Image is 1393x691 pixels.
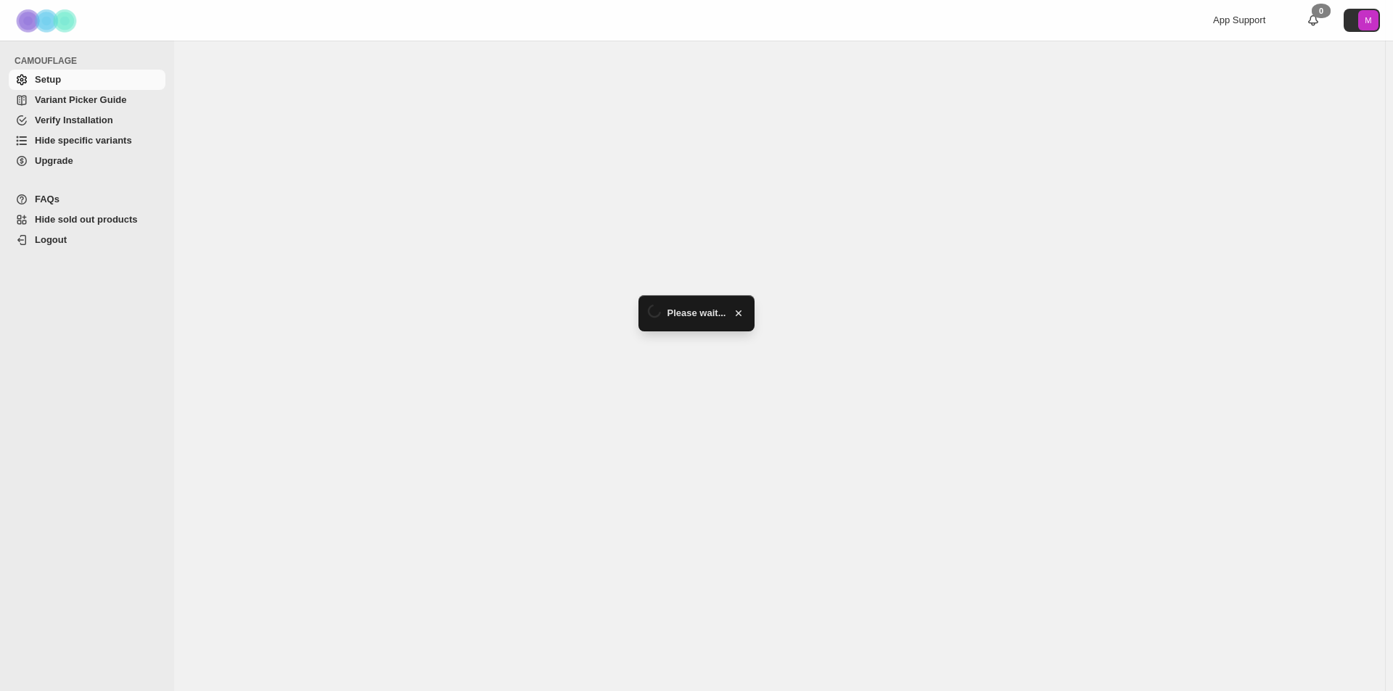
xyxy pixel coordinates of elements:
span: FAQs [35,194,59,204]
span: Verify Installation [35,115,113,125]
a: Upgrade [9,151,165,171]
span: App Support [1213,15,1265,25]
a: Logout [9,230,165,250]
a: Variant Picker Guide [9,90,165,110]
a: Hide specific variants [9,131,165,151]
a: Setup [9,70,165,90]
a: Verify Installation [9,110,165,131]
text: M [1365,16,1371,25]
span: Please wait... [667,306,726,320]
span: Hide specific variants [35,135,132,146]
div: 0 [1312,4,1331,18]
span: Variant Picker Guide [35,94,126,105]
span: Hide sold out products [35,214,138,225]
button: Avatar with initials M [1344,9,1380,32]
span: Logout [35,234,67,245]
a: 0 [1306,13,1320,28]
span: Upgrade [35,155,73,166]
a: Hide sold out products [9,210,165,230]
span: Avatar with initials M [1358,10,1378,30]
span: Setup [35,74,61,85]
span: CAMOUFLAGE [15,55,167,67]
a: FAQs [9,189,165,210]
img: Camouflage [12,1,84,41]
